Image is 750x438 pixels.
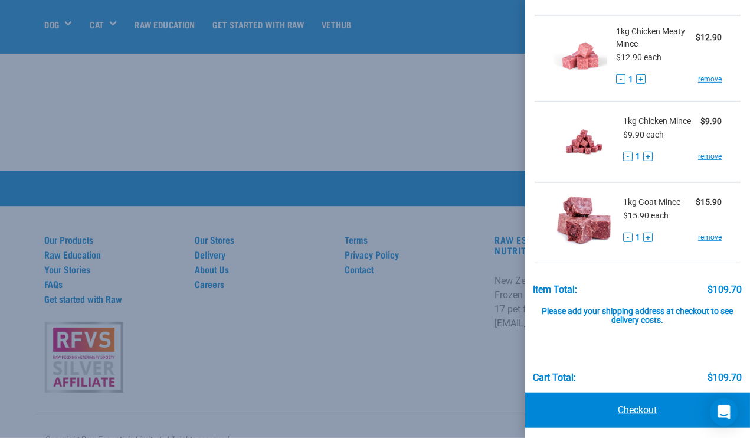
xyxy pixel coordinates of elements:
[554,112,614,172] img: Chicken Mince
[708,285,742,295] div: $109.70
[616,53,661,62] span: $12.90 each
[533,285,577,295] div: Item Total:
[623,233,633,242] button: -
[636,231,640,244] span: 1
[710,398,738,426] div: Open Intercom Messenger
[696,32,722,42] strong: $12.90
[700,116,722,126] strong: $9.90
[643,152,653,161] button: +
[623,115,691,128] span: 1kg Chicken Mince
[643,233,653,242] button: +
[616,74,625,84] button: -
[623,196,680,208] span: 1kg Goat Mince
[525,393,750,428] a: Checkout
[623,130,664,139] span: $9.90 each
[628,73,633,86] span: 1
[708,372,742,383] div: $109.70
[533,295,742,326] div: Please add your shipping address at checkout to see delivery costs.
[696,197,722,207] strong: $15.90
[554,192,614,253] img: Goat Mince
[698,151,722,162] a: remove
[616,25,696,50] span: 1kg Chicken Meaty Mince
[636,74,646,84] button: +
[623,152,633,161] button: -
[698,232,722,243] a: remove
[623,211,669,220] span: $15.90 each
[554,25,608,86] img: Chicken Meaty Mince
[698,74,722,84] a: remove
[533,372,576,383] div: Cart total:
[636,151,640,163] span: 1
